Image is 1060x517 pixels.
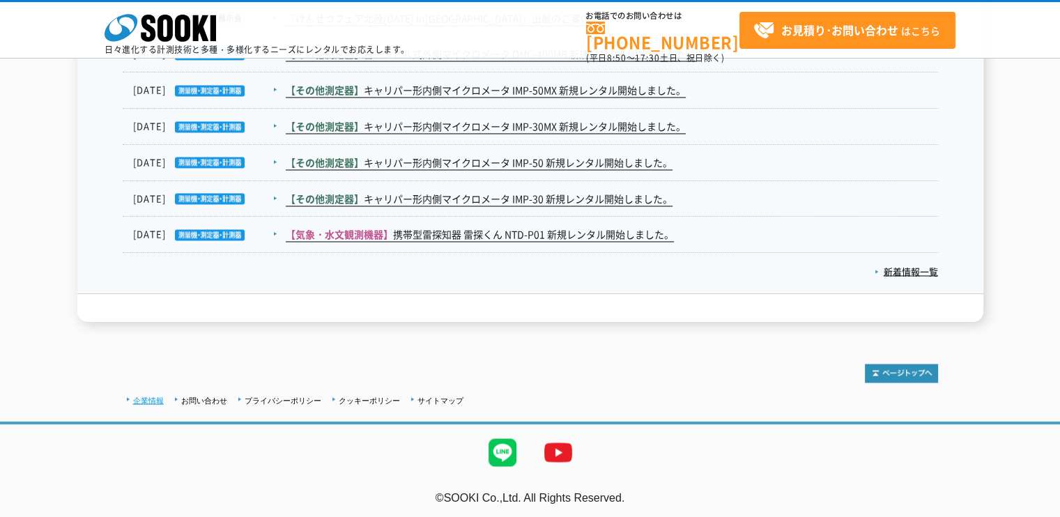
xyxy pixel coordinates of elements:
[739,12,955,49] a: お見積り･お問い合わせはこちら
[635,52,660,64] span: 17:30
[530,424,586,480] img: YouTube
[133,227,284,242] dt: [DATE]
[286,192,364,206] span: 【その他測定器】
[105,45,410,54] p: 日々進化する計測技術と多種・多様化するニーズにレンタルでお応えします。
[586,22,739,50] a: [PHONE_NUMBER]
[286,83,364,97] span: 【その他測定器】
[133,192,284,206] dt: [DATE]
[286,192,673,206] a: 【その他測定器】キャリパー形内側マイクロメータ IMP-30 新規レンタル開始しました。
[286,155,364,169] span: 【その他測定器】
[753,20,940,41] span: はこちら
[245,396,321,404] a: プライバシーポリシー
[875,264,938,277] a: 新着情報一覧
[166,157,245,168] img: 測量機・測定器・計測器
[166,229,245,240] img: 測量機・測定器・計測器
[286,227,393,241] span: 【気象・水文観測機器】
[133,396,164,404] a: 企業情報
[586,12,739,20] span: お電話でのお問い合わせは
[133,155,284,170] dt: [DATE]
[286,83,686,98] a: 【その他測定器】キャリパー形内側マイクロメータ IMP-50MX 新規レンタル開始しました。
[286,155,673,170] a: 【その他測定器】キャリパー形内側マイクロメータ IMP-50 新規レンタル開始しました。
[286,119,364,133] span: 【その他測定器】
[1006,505,1060,517] a: テストMail
[181,396,227,404] a: お問い合わせ
[166,121,245,132] img: 測量機・測定器・計測器
[607,52,627,64] span: 8:50
[586,52,724,64] span: (平日 ～ 土日、祝日除く)
[339,396,400,404] a: クッキーポリシー
[133,83,284,98] dt: [DATE]
[286,119,686,134] a: 【その他測定器】キャリパー形内側マイクロメータ IMP-30MX 新規レンタル開始しました。
[166,85,245,96] img: 測量機・測定器・計測器
[417,396,463,404] a: サイトマップ
[865,364,938,383] img: トップページへ
[133,119,284,134] dt: [DATE]
[475,424,530,480] img: LINE
[286,227,674,242] a: 【気象・水文観測機器】携帯型雷探知器 雷探くん NTD-P01 新規レンタル開始しました。
[781,22,898,38] strong: お見積り･お問い合わせ
[166,193,245,204] img: 測量機・測定器・計測器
